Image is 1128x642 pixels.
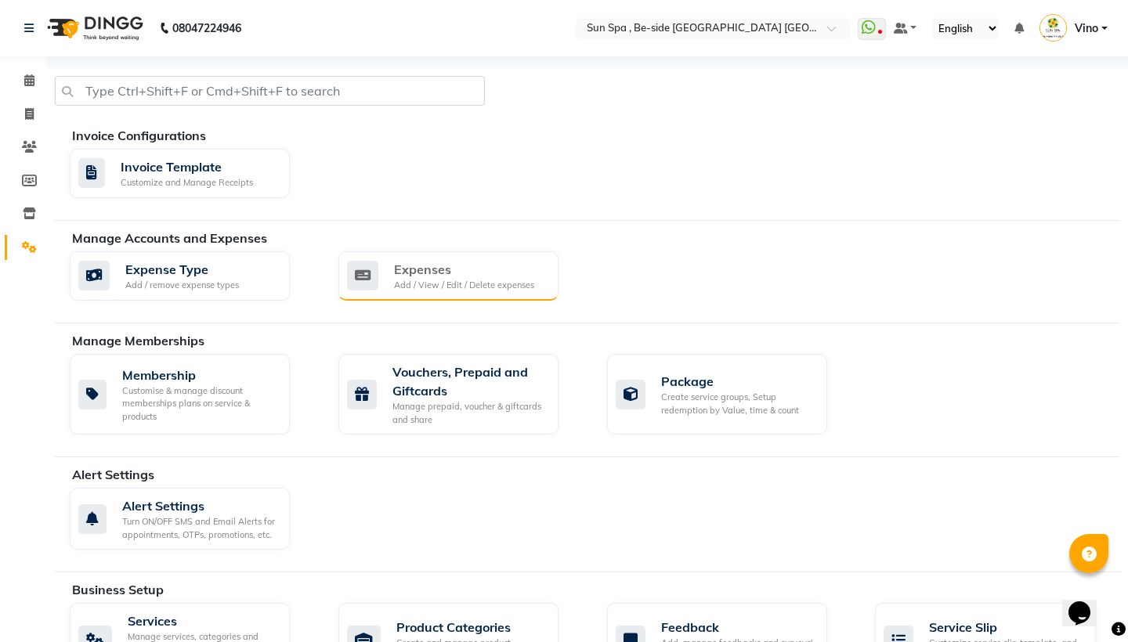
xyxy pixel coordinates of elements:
[392,362,546,400] div: Vouchers, Prepaid and Giftcards
[607,354,852,435] a: PackageCreate service groups, Setup redemption by Value, time & count
[929,618,1083,637] div: Service Slip
[121,157,253,176] div: Invoice Template
[70,149,315,198] a: Invoice TemplateCustomize and Manage Receipts
[122,366,277,384] div: Membership
[661,372,815,391] div: Package
[172,6,241,50] b: 08047224946
[125,260,239,279] div: Expense Type
[125,279,239,292] div: Add / remove expense types
[661,618,815,637] div: Feedback
[122,496,277,515] div: Alert Settings
[394,279,534,292] div: Add / View / Edit / Delete expenses
[70,488,315,550] a: Alert SettingsTurn ON/OFF SMS and Email Alerts for appointments, OTPs, promotions, etc.
[392,400,546,426] div: Manage prepaid, voucher & giftcards and share
[122,384,277,424] div: Customise & manage discount memberships plans on service & products
[338,354,584,435] a: Vouchers, Prepaid and GiftcardsManage prepaid, voucher & giftcards and share
[394,260,534,279] div: Expenses
[1039,14,1067,41] img: Vino
[70,251,315,301] a: Expense TypeAdd / remove expense types
[661,391,815,417] div: Create service groups, Setup redemption by Value, time & count
[55,76,485,106] input: Type Ctrl+Shift+F or Cmd+Shift+F to search
[40,6,147,50] img: logo
[396,618,546,637] div: Product Categories
[121,176,253,189] div: Customize and Manage Receipts
[70,354,315,435] a: MembershipCustomise & manage discount memberships plans on service & products
[1062,579,1112,626] iframe: chat widget
[128,611,277,630] div: Services
[338,251,584,301] a: ExpensesAdd / View / Edit / Delete expenses
[1075,20,1098,37] span: Vino
[122,515,277,541] div: Turn ON/OFF SMS and Email Alerts for appointments, OTPs, promotions, etc.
